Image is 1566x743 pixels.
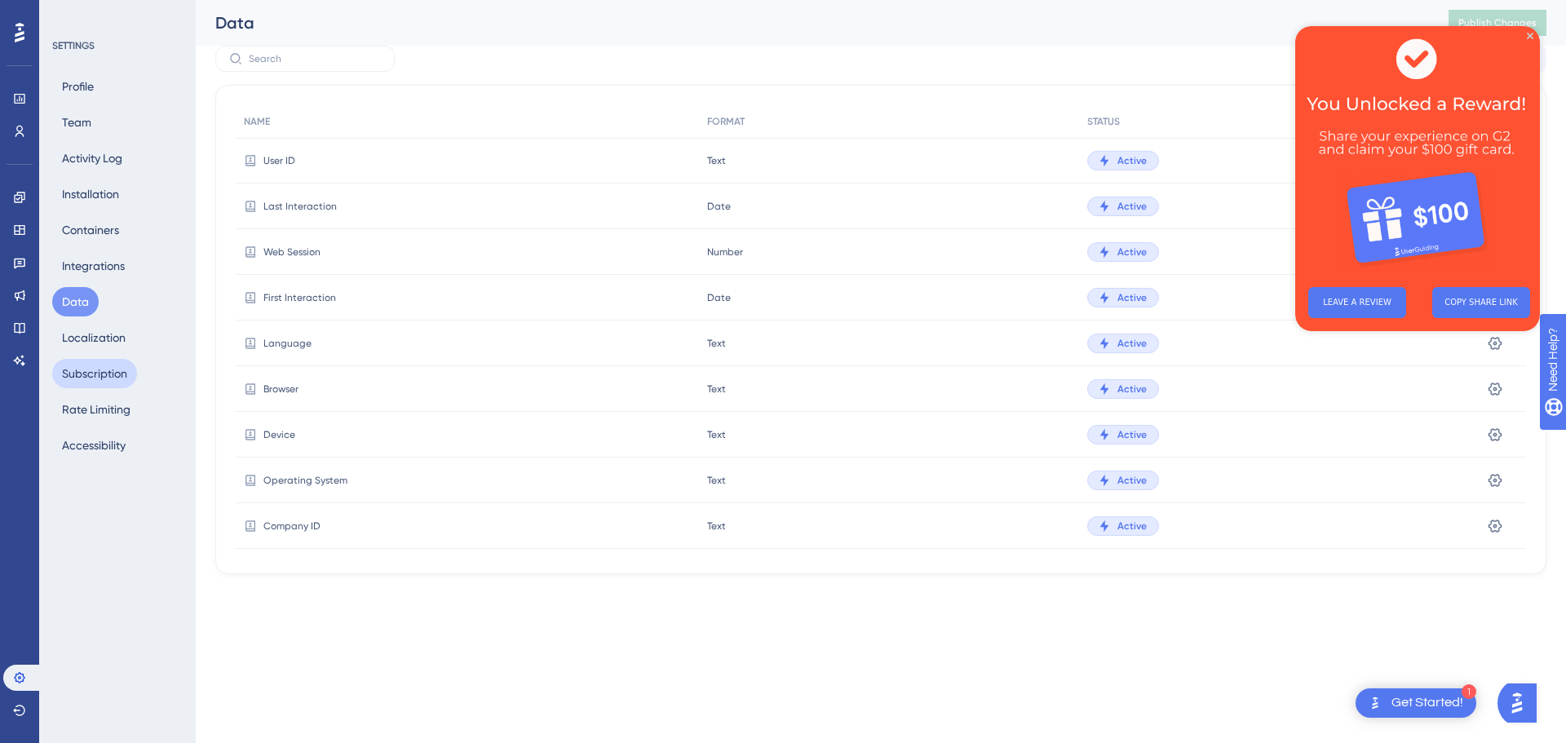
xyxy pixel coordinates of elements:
[52,215,129,245] button: Containers
[1117,200,1147,213] span: Active
[249,53,381,64] input: Search
[52,395,140,424] button: Rate Limiting
[52,323,135,352] button: Localization
[52,108,101,137] button: Team
[707,291,731,304] span: Date
[263,154,295,167] span: User ID
[1117,520,1147,533] span: Active
[244,115,270,128] span: NAME
[707,115,745,128] span: FORMAT
[52,144,132,173] button: Activity Log
[1117,154,1147,167] span: Active
[52,72,104,101] button: Profile
[263,245,321,259] span: Web Session
[1117,245,1147,259] span: Active
[1497,679,1546,728] iframe: UserGuiding AI Assistant Launcher
[263,383,299,396] span: Browser
[1462,684,1476,699] div: 1
[707,200,731,213] span: Date
[52,431,135,460] button: Accessibility
[263,520,321,533] span: Company ID
[38,4,102,24] span: Need Help?
[707,520,726,533] span: Text
[707,245,743,259] span: Number
[707,428,726,441] span: Text
[52,39,184,52] div: SETTINGS
[1087,115,1120,128] span: STATUS
[1117,383,1147,396] span: Active
[263,474,347,487] span: Operating System
[1458,16,1537,29] span: Publish Changes
[1356,688,1476,718] div: Open Get Started! checklist, remaining modules: 1
[263,428,295,441] span: Device
[707,383,726,396] span: Text
[1449,10,1546,36] button: Publish Changes
[1365,693,1385,713] img: launcher-image-alternative-text
[52,179,129,209] button: Installation
[52,251,135,281] button: Integrations
[1117,337,1147,350] span: Active
[1117,291,1147,304] span: Active
[707,474,726,487] span: Text
[1117,428,1147,441] span: Active
[13,261,111,292] button: LEAVE A REVIEW
[263,200,337,213] span: Last Interaction
[215,11,1408,34] div: Data
[52,359,137,388] button: Subscription
[263,337,312,350] span: Language
[1391,694,1463,712] div: Get Started!
[232,7,238,13] div: Close Preview
[137,261,235,292] button: COPY SHARE LINK
[707,337,726,350] span: Text
[707,154,726,167] span: Text
[263,291,336,304] span: First Interaction
[1117,474,1147,487] span: Active
[52,287,99,316] button: Data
